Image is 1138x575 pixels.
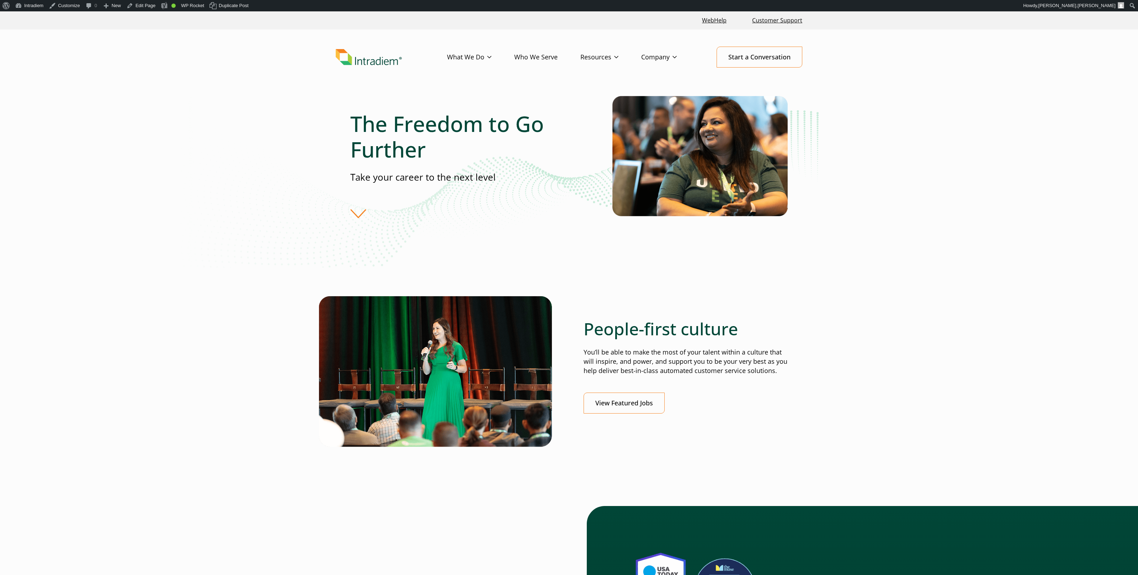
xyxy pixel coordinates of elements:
[336,49,447,65] a: Link to homepage of Intradiem
[171,4,176,8] div: Good
[350,111,569,162] h1: The Freedom to Go Further
[350,171,569,184] p: Take your career to the next level
[584,348,788,376] p: You’ll be able to make the most of your talent within a culture that will inspire, and power, and...
[749,13,805,28] a: Customer Support
[580,47,641,68] a: Resources
[336,49,402,65] img: Intradiem
[447,47,514,68] a: What We Do
[641,47,700,68] a: Company
[699,13,729,28] a: Link opens in a new window
[584,319,788,339] h2: People-first culture
[514,47,580,68] a: Who We Serve
[717,47,802,68] a: Start a Conversation
[1038,3,1116,8] span: [PERSON_NAME].[PERSON_NAME]
[584,393,665,414] a: View Featured Jobs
